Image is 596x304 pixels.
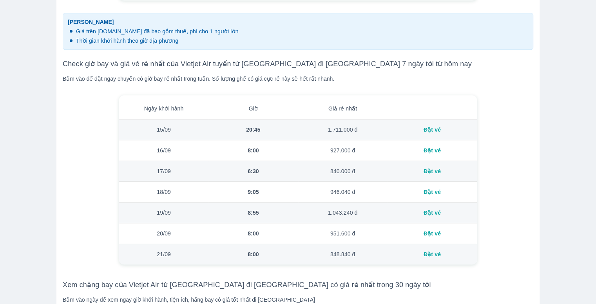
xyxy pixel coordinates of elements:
[68,18,528,26] span: [PERSON_NAME]
[394,188,471,196] div: Đặt vé
[63,280,533,290] h3: Xem chặng bay của Vietjet Air từ [GEOGRAPHIC_DATA] đi [GEOGRAPHIC_DATA] có giá rẻ nhất trong 30 n...
[215,167,292,175] div: 6:30
[125,147,202,154] div: 16/09
[76,27,528,35] p: Giá trên [DOMAIN_NAME] đã bao gồm thuế, phí cho 1 người lớn
[63,75,533,83] div: Bấm vào để đặt ngay chuyến có giờ bay rẻ nhất trong tuần. Số lượng ghế có giá cực rẻ này sẽ hết r...
[298,244,388,264] td: 848.840 đ
[298,119,388,140] td: 1.711.000 đ
[63,59,533,69] h3: Check giờ bay và giá vé rẻ nhất của Vietjet Air tuyến từ [GEOGRAPHIC_DATA] đi [GEOGRAPHIC_DATA] 7...
[125,188,202,196] div: 18/09
[125,209,202,217] div: 19/09
[215,250,292,258] div: 8:00
[76,37,528,45] p: Thời gian khởi hành theo giờ địa phương
[394,209,471,217] div: Đặt vé
[119,98,208,119] th: Ngày khởi hành
[298,98,388,119] th: Giá rẻ nhất
[125,250,202,258] div: 21/09
[215,126,292,134] div: 20:45
[63,296,533,304] div: Bấm vào ngày để xem ngay giờ khởi hành, tiện ích, hãng bay có giá tốt nhất đi [GEOGRAPHIC_DATA]
[394,167,471,175] div: Đặt vé
[394,230,471,237] div: Đặt vé
[298,203,388,223] td: 1.043.240 đ
[125,167,202,175] div: 17/09
[394,250,471,258] div: Đặt vé
[119,98,477,264] table: simple table
[298,140,388,161] td: 927.000 đ
[394,126,471,134] div: Đặt vé
[298,223,388,244] td: 951.600 đ
[125,230,202,237] div: 20/09
[215,188,292,196] div: 9:05
[298,182,388,203] td: 946.040 đ
[215,230,292,237] div: 8:00
[394,147,471,154] div: Đặt vé
[298,161,388,182] td: 840.000 đ
[215,209,292,217] div: 8:55
[125,126,202,134] div: 15/09
[208,98,298,119] th: Giờ
[215,147,292,154] div: 8:00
